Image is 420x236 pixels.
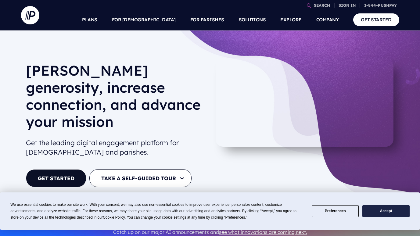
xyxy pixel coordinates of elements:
[225,215,245,220] span: Preferences
[10,202,304,221] div: We use essential cookies to make our site work. With your consent, we may also use non-essential ...
[82,9,97,30] a: PLANS
[353,13,399,26] a: GET STARTED
[239,9,266,30] a: SOLUTIONS
[190,9,224,30] a: FOR PARISHES
[280,9,302,30] a: EXPLORE
[112,9,176,30] a: FOR [DEMOGRAPHIC_DATA]
[89,169,192,187] button: TAKE A SELF-GUIDED TOUR
[219,229,307,235] a: see what innovations are coming next.
[362,205,409,217] button: Accept
[103,215,125,220] span: Cookie Policy
[312,205,359,217] button: Preferences
[316,9,339,30] a: COMPANY
[26,169,86,187] a: GET STARTED
[26,136,205,159] h2: Get the leading digital engagement platform for [DEMOGRAPHIC_DATA] and parishes.
[26,62,205,135] h1: [PERSON_NAME] generosity, increase connection, and advance your mission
